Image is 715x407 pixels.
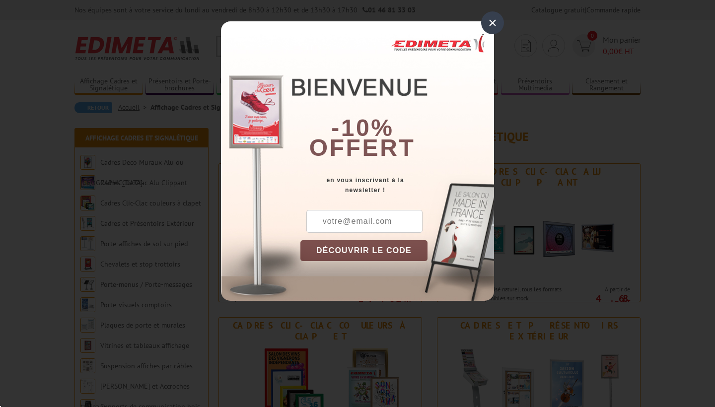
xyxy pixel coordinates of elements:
[309,135,416,161] font: offert
[331,115,394,141] b: -10%
[306,210,423,233] input: votre@email.com
[300,175,494,195] div: en vous inscrivant à la newsletter !
[300,240,428,261] button: DÉCOUVRIR LE CODE
[481,11,504,34] div: ×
